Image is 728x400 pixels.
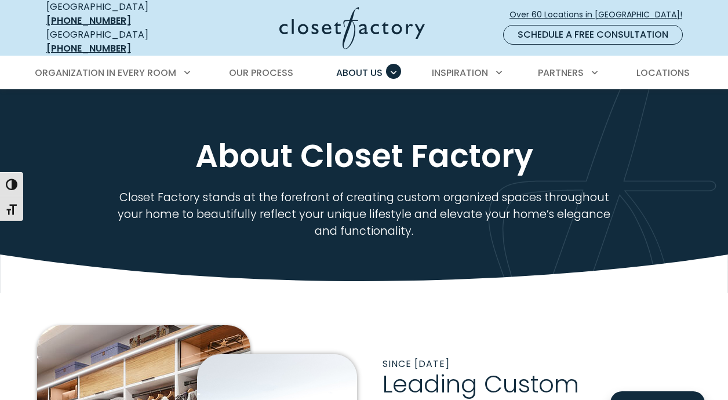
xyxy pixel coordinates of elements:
[27,57,701,89] nav: Primary Menu
[636,66,690,79] span: Locations
[509,9,691,21] span: Over 60 Locations in [GEOGRAPHIC_DATA]!
[432,66,488,79] span: Inspiration
[46,14,131,27] a: [PHONE_NUMBER]
[538,66,584,79] span: Partners
[229,66,293,79] span: Our Process
[44,137,684,176] h1: About Closet Factory
[99,189,629,239] p: Closet Factory stands at the forefront of creating custom organized spaces throughout your home t...
[383,357,691,371] p: Since [DATE]
[46,42,131,55] a: [PHONE_NUMBER]
[46,28,188,56] div: [GEOGRAPHIC_DATA]
[35,66,176,79] span: Organization in Every Room
[279,7,425,49] img: Closet Factory Logo
[336,66,383,79] span: About Us
[503,25,683,45] a: Schedule a Free Consultation
[509,5,692,25] a: Over 60 Locations in [GEOGRAPHIC_DATA]!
